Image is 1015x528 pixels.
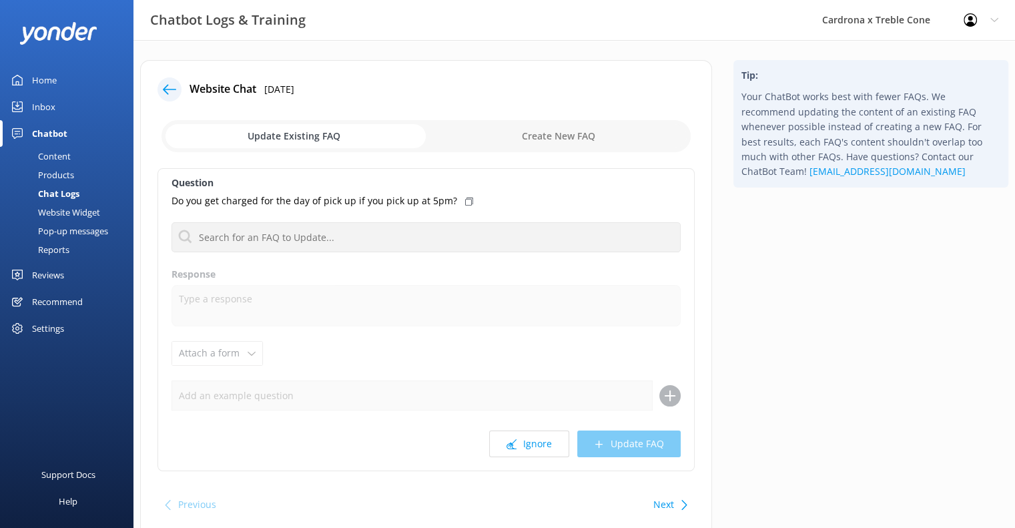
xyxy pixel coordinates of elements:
a: Chat Logs [8,184,133,203]
label: Question [172,176,681,190]
a: Pop-up messages [8,222,133,240]
div: Products [8,166,74,184]
a: [EMAIL_ADDRESS][DOMAIN_NAME] [809,165,966,178]
img: yonder-white-logo.png [20,22,97,44]
button: Ignore [489,431,569,457]
a: Products [8,166,133,184]
p: Your ChatBot works best with fewer FAQs. We recommend updating the content of an existing FAQ whe... [741,89,1000,179]
div: Support Docs [41,461,95,488]
div: Content [8,147,71,166]
button: Next [653,491,674,518]
h3: Chatbot Logs & Training [150,9,306,31]
div: Reviews [32,262,64,288]
div: Chat Logs [8,184,79,203]
input: Add an example question [172,380,653,411]
label: Response [172,267,681,282]
div: Reports [8,240,69,259]
div: Home [32,67,57,93]
h4: Tip: [741,68,1000,83]
a: Reports [8,240,133,259]
div: Chatbot [32,120,67,147]
h4: Website Chat [190,81,256,98]
div: Help [59,488,77,515]
input: Search for an FAQ to Update... [172,222,681,252]
div: Pop-up messages [8,222,108,240]
p: Do you get charged for the day of pick up if you pick up at 5pm? [172,194,457,208]
p: [DATE] [264,82,294,97]
div: Recommend [32,288,83,315]
a: Website Widget [8,203,133,222]
div: Inbox [32,93,55,120]
div: Website Widget [8,203,100,222]
a: Content [8,147,133,166]
div: Settings [32,315,64,342]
